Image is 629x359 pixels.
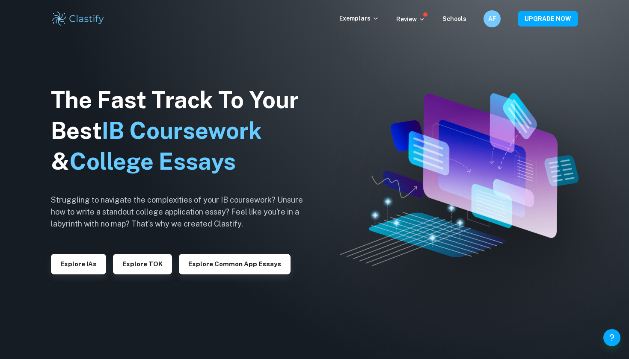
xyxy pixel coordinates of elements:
p: Exemplars [339,14,379,23]
h6: Struggling to navigate the complexities of your IB coursework? Unsure how to write a standout col... [51,194,316,230]
a: Explore Common App essays [179,259,291,268]
button: AF [484,10,501,27]
a: Explore IAs [51,259,106,268]
img: Clastify logo [51,10,105,27]
button: UPGRADE NOW [518,11,578,26]
h1: The Fast Track To Your Best & [51,85,316,177]
button: Help and Feedback [603,329,620,346]
button: Explore Common App essays [179,254,291,274]
h6: AF [487,14,497,24]
p: Review [396,15,425,24]
span: College Essays [69,148,236,175]
span: IB Coursework [102,117,262,144]
button: Explore IAs [51,254,106,274]
button: Explore TOK [113,254,172,274]
img: Clastify hero [340,93,579,265]
a: Schools [442,15,466,22]
a: Explore TOK [113,259,172,268]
